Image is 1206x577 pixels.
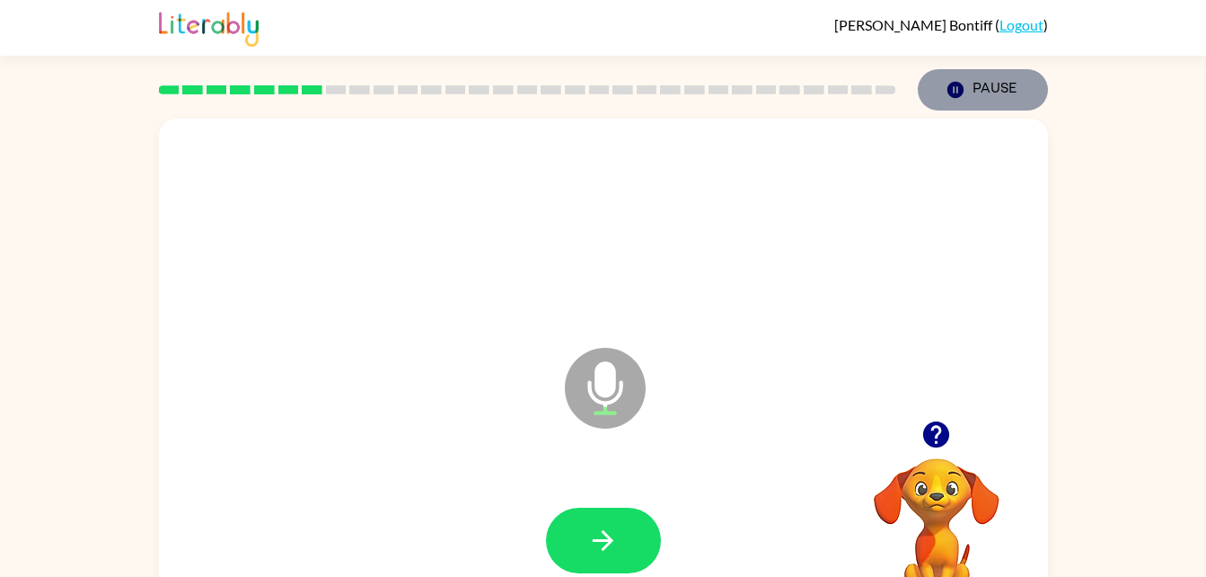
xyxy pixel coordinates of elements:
button: Pause [918,69,1048,111]
img: Literably [159,7,259,47]
a: Logout [999,16,1043,33]
span: [PERSON_NAME] Bontiff [834,16,995,33]
div: ( ) [834,16,1048,33]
